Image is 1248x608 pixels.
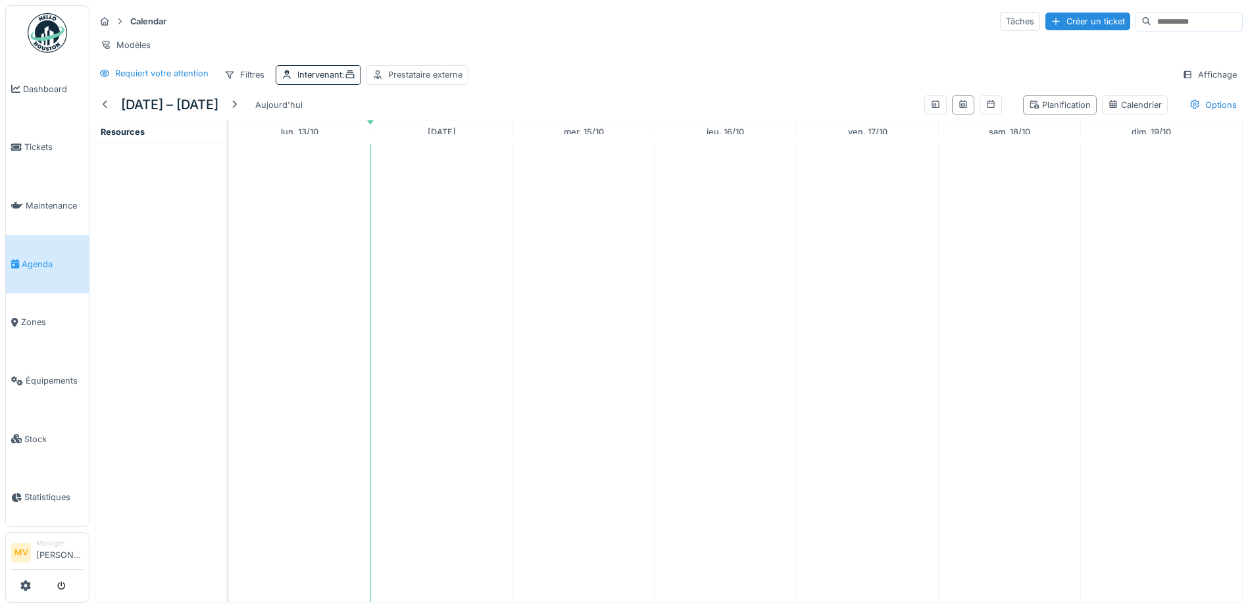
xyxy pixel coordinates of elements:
div: Affichage [1176,65,1243,84]
span: Zones [21,316,84,328]
span: Maintenance [26,199,84,212]
a: 16 octobre 2025 [703,123,747,141]
a: Agenda [6,235,89,293]
div: Tâches [1000,12,1040,31]
div: Requiert votre attention [115,67,209,80]
a: MV Manager[PERSON_NAME] [11,538,84,570]
span: Tickets [24,141,84,153]
div: Calendrier [1108,99,1162,111]
span: Équipements [26,374,84,387]
a: 19 octobre 2025 [1128,123,1174,141]
div: Intervenant [297,68,355,81]
a: Équipements [6,351,89,410]
strong: Calendar [125,15,172,28]
div: Options [1184,95,1243,114]
span: Stock [24,433,84,445]
div: Créer un ticket [1045,13,1130,30]
h5: [DATE] – [DATE] [121,97,218,113]
a: Maintenance [6,176,89,235]
li: MV [11,543,31,563]
div: Planification [1029,99,1091,111]
a: 13 octobre 2025 [278,123,322,141]
a: 14 octobre 2025 [424,123,459,141]
div: Prestataire externe [388,68,462,81]
a: Tickets [6,118,89,177]
a: 15 octobre 2025 [561,123,607,141]
img: Badge_color-CXgf-gQk.svg [28,13,67,53]
a: Stock [6,410,89,469]
div: Manager [36,538,84,548]
a: Statistiques [6,469,89,527]
span: Dashboard [23,83,84,95]
a: Zones [6,293,89,352]
span: Agenda [22,258,84,270]
a: 17 octobre 2025 [845,123,891,141]
div: Modèles [95,36,157,55]
li: [PERSON_NAME] [36,538,84,567]
span: Resources [101,127,145,137]
a: 18 octobre 2025 [986,123,1034,141]
div: Filtres [218,65,270,84]
div: Aujourd'hui [250,96,308,114]
a: Dashboard [6,60,89,118]
span: Statistiques [24,491,84,503]
span: : [342,70,355,80]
